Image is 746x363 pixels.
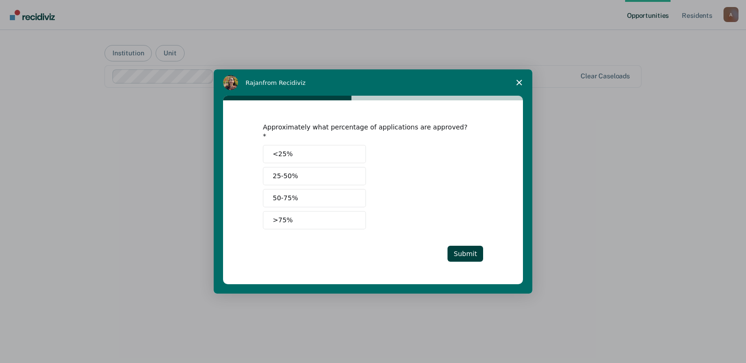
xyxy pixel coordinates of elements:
[506,69,532,96] span: Close survey
[263,145,366,163] button: <25%
[263,123,469,140] div: Approximately what percentage of applications are approved?
[273,215,293,225] span: >75%
[273,193,298,203] span: 50-75%
[263,189,366,207] button: 50-75%
[263,211,366,229] button: >75%
[263,167,366,185] button: 25-50%
[273,171,298,181] span: 25-50%
[223,75,238,90] img: Profile image for Rajan
[246,79,263,86] span: Rajan
[273,149,293,159] span: <25%
[263,79,306,86] span: from Recidiviz
[448,246,483,262] button: Submit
